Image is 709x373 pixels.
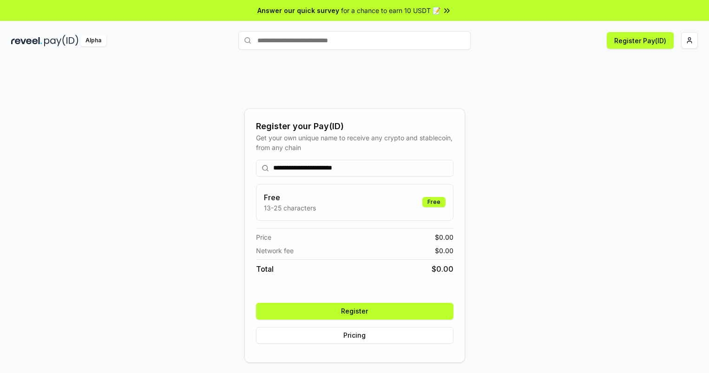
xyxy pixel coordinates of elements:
[435,232,453,242] span: $ 0.00
[256,232,271,242] span: Price
[607,32,674,49] button: Register Pay(ID)
[256,246,294,255] span: Network fee
[11,35,42,46] img: reveel_dark
[264,192,316,203] h3: Free
[432,263,453,275] span: $ 0.00
[44,35,79,46] img: pay_id
[435,246,453,255] span: $ 0.00
[257,6,339,15] span: Answer our quick survey
[341,6,440,15] span: for a chance to earn 10 USDT 📝
[422,197,446,207] div: Free
[256,133,453,152] div: Get your own unique name to receive any crypto and stablecoin, from any chain
[264,203,316,213] p: 13-25 characters
[80,35,106,46] div: Alpha
[256,327,453,344] button: Pricing
[256,263,274,275] span: Total
[256,303,453,320] button: Register
[256,120,453,133] div: Register your Pay(ID)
